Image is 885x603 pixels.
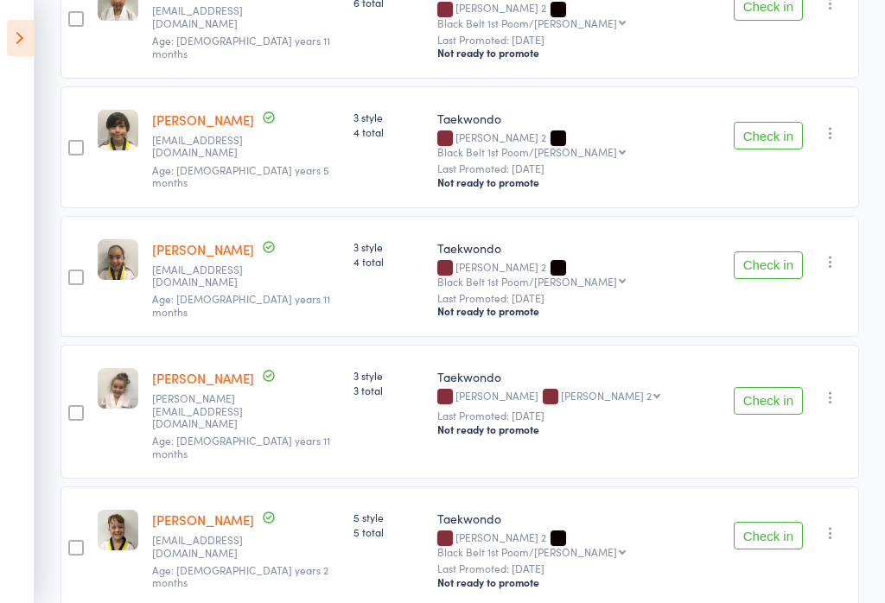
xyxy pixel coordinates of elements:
[437,531,719,557] div: [PERSON_NAME] 2
[437,17,617,29] div: Black Belt 1st Poom/[PERSON_NAME]
[353,239,424,254] span: 3 style
[437,390,719,404] div: [PERSON_NAME]
[98,239,138,280] img: image1644622421.png
[734,122,803,149] button: Check in
[353,368,424,383] span: 3 style
[98,368,138,409] img: image1558590896.png
[561,390,652,401] div: [PERSON_NAME] 2
[152,534,264,559] small: melinda13@live.com.au
[152,33,330,60] span: Age: [DEMOGRAPHIC_DATA] years 11 months
[152,111,254,129] a: [PERSON_NAME]
[152,433,330,460] span: Age: [DEMOGRAPHIC_DATA] years 11 months
[734,522,803,549] button: Check in
[152,240,254,258] a: [PERSON_NAME]
[437,409,719,422] small: Last Promoted: [DATE]
[437,422,719,436] div: Not ready to promote
[353,524,424,539] span: 5 total
[152,392,264,429] small: katrina.i.silver@gmail.com
[152,369,254,387] a: [PERSON_NAME]
[437,292,719,304] small: Last Promoted: [DATE]
[353,110,424,124] span: 3 style
[98,110,138,150] img: image1644622424.png
[353,510,424,524] span: 5 style
[437,146,617,157] div: Black Belt 1st Poom/[PERSON_NAME]
[152,134,264,159] small: l.talia@yahoo.com.au
[437,162,719,175] small: Last Promoted: [DATE]
[152,162,329,189] span: Age: [DEMOGRAPHIC_DATA] years 5 months
[353,254,424,269] span: 4 total
[437,110,719,127] div: Taekwondo
[437,276,617,287] div: Black Belt 1st Poom/[PERSON_NAME]
[152,291,330,318] span: Age: [DEMOGRAPHIC_DATA] years 11 months
[152,562,328,589] span: Age: [DEMOGRAPHIC_DATA] years 2 months
[437,175,719,189] div: Not ready to promote
[437,261,719,287] div: [PERSON_NAME] 2
[437,131,719,157] div: [PERSON_NAME] 2
[734,387,803,415] button: Check in
[353,124,424,139] span: 4 total
[437,34,719,46] small: Last Promoted: [DATE]
[437,368,719,385] div: Taekwondo
[437,575,719,589] div: Not ready to promote
[437,546,617,557] div: Black Belt 1st Poom/[PERSON_NAME]
[152,4,264,29] small: markdoc2@hotmail.com
[437,239,719,257] div: Taekwondo
[437,2,719,28] div: [PERSON_NAME] 2
[152,263,264,289] small: l.talia@yahoo.com.au
[734,251,803,279] button: Check in
[353,383,424,397] span: 3 total
[437,46,719,60] div: Not ready to promote
[437,510,719,527] div: Taekwondo
[437,304,719,318] div: Not ready to promote
[437,562,719,574] small: Last Promoted: [DATE]
[98,510,138,550] img: image1644901599.png
[152,511,254,529] a: [PERSON_NAME]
